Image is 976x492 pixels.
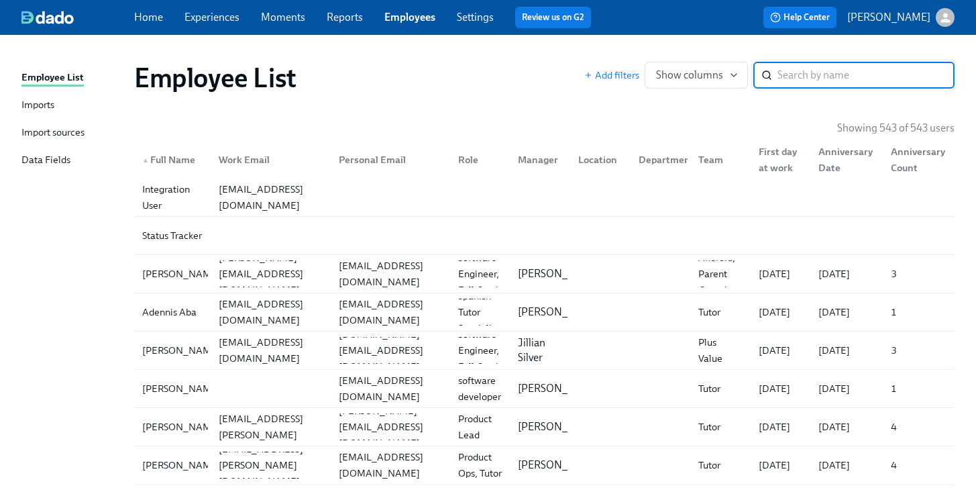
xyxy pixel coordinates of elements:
[213,152,327,168] div: Work Email
[885,304,952,320] div: 1
[184,11,239,23] a: Experiences
[813,342,879,358] div: [DATE]
[885,419,952,435] div: 4
[885,342,952,358] div: 3
[333,258,447,290] div: [EMAIL_ADDRESS][DOMAIN_NAME]
[518,381,601,396] p: [PERSON_NAME]
[584,68,639,82] span: Add filters
[134,370,955,407] div: [PERSON_NAME][EMAIL_ADDRESS][DOMAIN_NAME]software developer[PERSON_NAME]Tutor[DATE][DATE]1
[134,332,955,369] div: [PERSON_NAME][EMAIL_ADDRESS][DOMAIN_NAME][DOMAIN_NAME][EMAIL_ADDRESS][DOMAIN_NAME]Software Engine...
[693,152,748,168] div: Team
[573,152,628,168] div: Location
[813,419,879,435] div: [DATE]
[142,157,149,164] span: ▲
[21,152,70,169] div: Data Fields
[518,420,601,434] p: [PERSON_NAME]
[333,296,447,328] div: [EMAIL_ADDRESS][DOMAIN_NAME]
[693,381,748,397] div: Tutor
[327,11,363,23] a: Reports
[847,8,955,27] button: [PERSON_NAME]
[21,70,123,87] a: Employee List
[137,266,226,282] div: [PERSON_NAME]
[137,152,208,168] div: Full Name
[693,250,748,298] div: Android, Parent Growth
[880,146,952,173] div: Anniversary Count
[813,304,879,320] div: [DATE]
[515,7,591,28] button: Review us on G2
[134,217,955,254] div: Status Tracker
[753,144,808,176] div: First day at work
[328,146,447,173] div: Personal Email
[21,97,123,114] a: Imports
[134,217,955,255] a: Status Tracker
[753,457,808,473] div: [DATE]
[813,457,879,473] div: [DATE]
[137,304,208,320] div: Adennis Aba
[885,457,952,473] div: 4
[453,288,508,336] div: Spanish Tutor Specialist
[770,11,830,24] span: Help Center
[656,68,737,82] span: Show columns
[137,457,226,473] div: [PERSON_NAME]
[693,304,748,320] div: Tutor
[628,146,688,173] div: Department
[808,146,879,173] div: Anniversary Date
[748,146,808,173] div: First day at work
[21,97,54,114] div: Imports
[134,370,955,408] a: [PERSON_NAME][EMAIL_ADDRESS][DOMAIN_NAME]software developer[PERSON_NAME]Tutor[DATE][DATE]1
[21,70,84,87] div: Employee List
[134,11,163,23] a: Home
[333,152,447,168] div: Personal Email
[885,381,952,397] div: 1
[457,11,494,23] a: Settings
[333,449,447,481] div: [EMAIL_ADDRESS][DOMAIN_NAME]
[134,293,955,331] div: Adennis Aba[EMAIL_ADDRESS][DOMAIN_NAME][EMAIL_ADDRESS][DOMAIN_NAME]Spanish Tutor Specialist[PERSO...
[137,228,208,244] div: Status Tracker
[384,11,435,23] a: Employees
[447,146,508,173] div: Role
[453,152,508,168] div: Role
[134,255,955,293] div: [PERSON_NAME][PERSON_NAME][EMAIL_ADDRESS][DOMAIN_NAME][EMAIL_ADDRESS][DOMAIN_NAME]Software Engine...
[333,403,447,451] div: [PERSON_NAME][EMAIL_ADDRESS][DOMAIN_NAME]
[21,152,123,169] a: Data Fields
[777,62,955,89] input: Search by name
[453,250,508,298] div: Software Engineer, Full-Stack
[21,125,123,142] a: Import sources
[645,62,748,89] button: Show columns
[453,326,508,375] div: Software Engineer, Full-Stack
[137,146,208,173] div: ▲Full Name
[134,408,955,446] a: [PERSON_NAME][PERSON_NAME][EMAIL_ADDRESS][PERSON_NAME][DOMAIN_NAME][PERSON_NAME][EMAIL_ADDRESS][D...
[137,419,226,435] div: [PERSON_NAME]
[763,7,836,28] button: Help Center
[518,458,601,473] p: [PERSON_NAME]
[507,146,567,173] div: Manager
[518,336,562,365] p: Jillian Silver
[753,381,808,397] div: [DATE]
[693,334,748,366] div: Plus Value
[134,62,296,94] h1: Employee List
[213,334,327,366] div: [EMAIL_ADDRESS][DOMAIN_NAME]
[567,146,628,173] div: Location
[134,179,955,217] a: Integration User[EMAIL_ADDRESS][DOMAIN_NAME]
[813,266,879,282] div: [DATE]
[134,255,955,293] a: [PERSON_NAME][PERSON_NAME][EMAIL_ADDRESS][DOMAIN_NAME][EMAIL_ADDRESS][DOMAIN_NAME]Software Engine...
[688,146,748,173] div: Team
[885,144,952,176] div: Anniversary Count
[633,152,700,168] div: Department
[885,266,952,282] div: 3
[813,381,879,397] div: [DATE]
[137,181,208,213] div: Integration User
[518,305,601,319] p: [PERSON_NAME]
[21,125,85,142] div: Import sources
[21,11,74,24] img: dado
[333,373,447,405] div: [EMAIL_ADDRESS][DOMAIN_NAME]
[134,446,955,485] a: [PERSON_NAME][EMAIL_ADDRESS][PERSON_NAME][DOMAIN_NAME][EMAIL_ADDRESS][DOMAIN_NAME]Product Ops, Tu...
[213,395,327,459] div: [PERSON_NAME][EMAIL_ADDRESS][PERSON_NAME][DOMAIN_NAME]
[213,441,327,489] div: [EMAIL_ADDRESS][PERSON_NAME][DOMAIN_NAME]
[453,411,508,443] div: Product Lead
[518,266,601,281] p: [PERSON_NAME]
[512,152,567,168] div: Manager
[847,10,930,25] p: [PERSON_NAME]
[753,419,808,435] div: [DATE]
